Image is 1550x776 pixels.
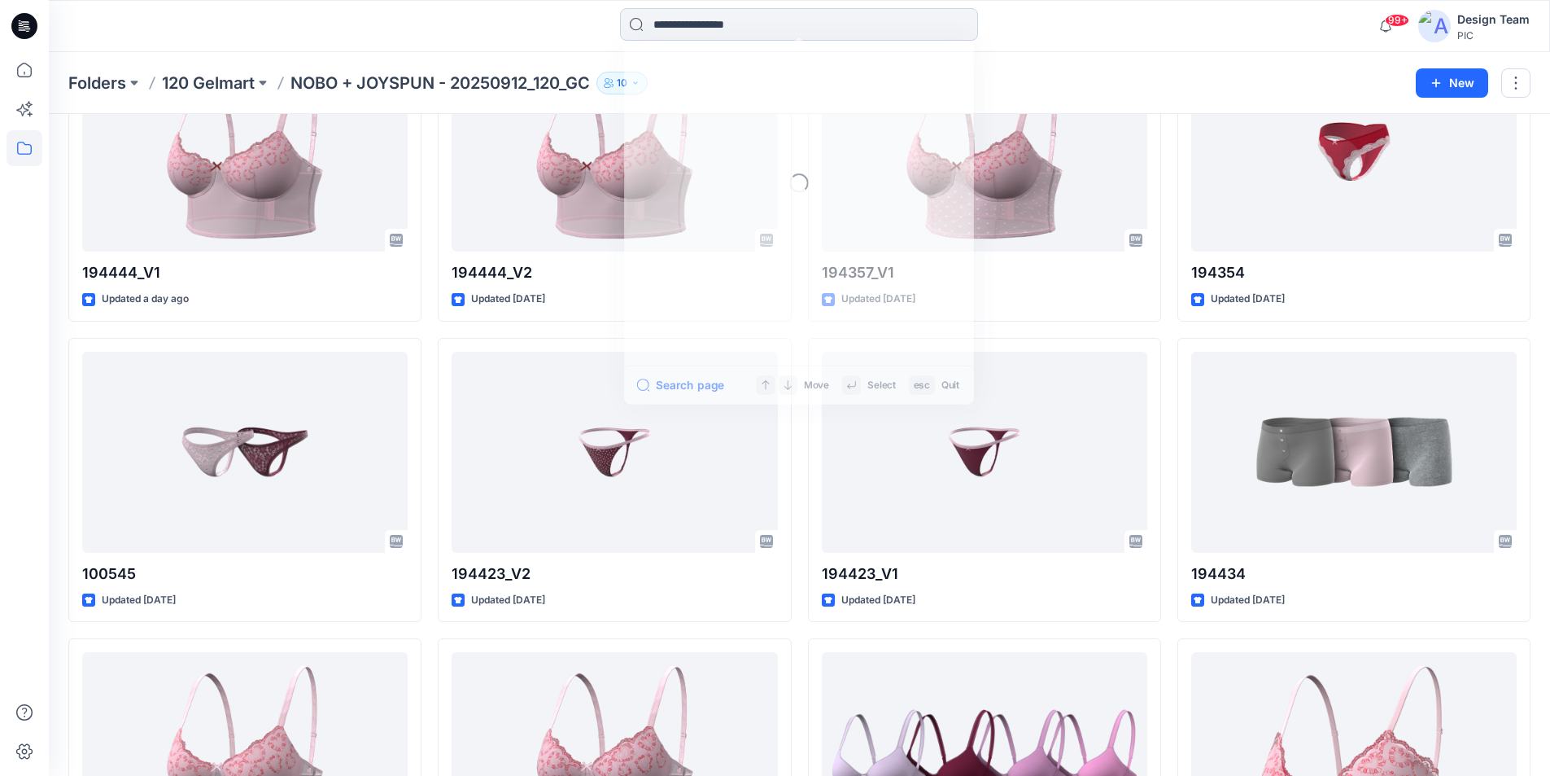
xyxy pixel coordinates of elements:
button: Search page [637,375,724,394]
p: 194444_V2 [452,261,777,284]
p: 194423_V2 [452,563,777,585]
p: Updated [DATE] [1211,592,1285,609]
img: avatar [1418,10,1451,42]
button: 10 [596,72,648,94]
p: NOBO + JOYSPUN - 20250912_120_GC [290,72,590,94]
p: Quit [941,377,959,393]
a: 194423_V1 [822,352,1147,553]
a: 194423_V2 [452,352,777,553]
a: 194354 [1191,51,1517,252]
p: Updated [DATE] [102,592,176,609]
p: esc [914,377,931,393]
p: Updated [DATE] [1211,291,1285,308]
a: 194357_V1 [822,51,1147,252]
p: Move [804,377,829,393]
p: 10 [617,74,627,92]
p: Updated [DATE] [841,592,915,609]
a: Folders [68,72,126,94]
p: Updated a day ago [102,291,189,308]
a: 100545 [82,352,408,553]
p: Updated [DATE] [471,592,545,609]
span: 99+ [1385,14,1409,27]
p: 100545 [82,563,408,585]
p: 194357_V1 [822,261,1147,284]
p: Updated [DATE] [471,291,545,308]
a: 194444_V1 [82,51,408,252]
div: PIC [1457,29,1530,42]
div: Design Team [1457,10,1530,29]
button: New [1416,68,1488,98]
p: 194444_V1 [82,261,408,284]
a: 120 Gelmart [162,72,255,94]
a: 194434 [1191,352,1517,553]
p: 194354 [1191,261,1517,284]
p: 194434 [1191,563,1517,585]
p: Select [867,377,896,393]
a: 194444_V2 [452,51,777,252]
p: 194423_V1 [822,563,1147,585]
